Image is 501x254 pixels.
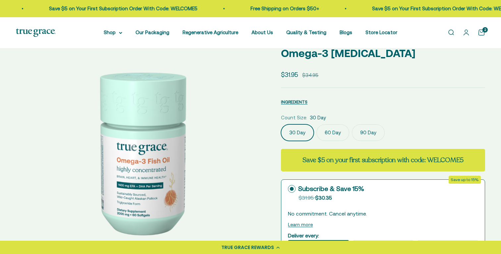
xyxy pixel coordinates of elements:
[482,27,488,32] cart-count: 2
[104,29,122,36] summary: Shop
[310,114,326,122] span: 30 Day
[340,30,352,35] a: Blogs
[183,30,238,35] a: Regenerative Agriculture
[302,71,318,79] compare-at-price: $34.95
[286,30,326,35] a: Quality & Testing
[281,70,298,80] sale-price: $31.95
[251,30,273,35] a: About Us
[49,5,197,13] p: Save $5 on Your First Subscription Order With Code: WELCOME5
[281,98,307,106] button: INGREDIENTS
[303,156,464,164] strong: Save $5 on your first subscription with code: WELCOME5
[221,244,274,251] div: TRUE GRACE REWARDS
[136,30,169,35] a: Our Packaging
[281,114,307,122] legend: Count Size:
[281,99,307,104] span: INGREDIENTS
[281,45,485,62] p: Omega-3 [MEDICAL_DATA]
[365,30,397,35] a: Store Locator
[250,6,319,11] a: Free Shipping on Orders $50+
